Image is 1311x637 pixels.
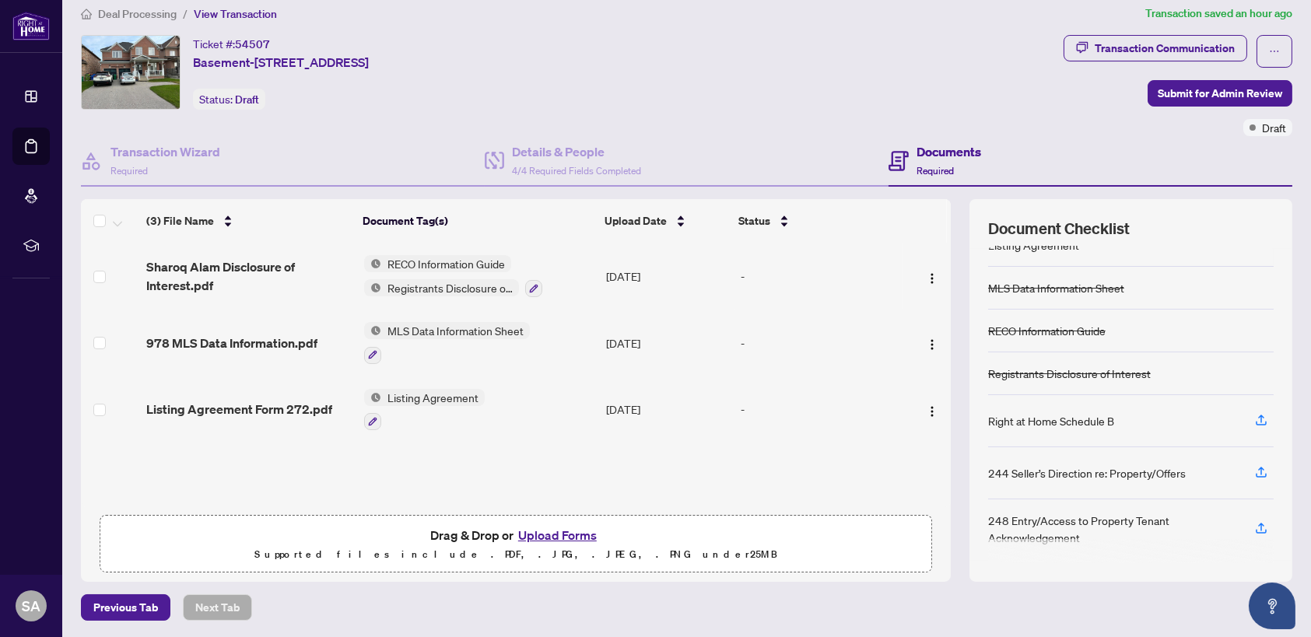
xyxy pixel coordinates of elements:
[1145,5,1292,23] article: Transaction saved an hour ago
[364,255,542,297] button: Status IconRECO Information GuideStatus IconRegistrants Disclosure of Interest
[364,322,530,364] button: Status IconMLS Data Information Sheet
[183,594,252,621] button: Next Tab
[193,89,265,110] div: Status:
[146,257,352,295] span: Sharoq Alam Disclosure of Interest.pdf
[920,264,945,289] button: Logo
[926,405,938,418] img: Logo
[364,255,381,272] img: Status Icon
[732,199,899,243] th: Status
[194,7,277,21] span: View Transaction
[146,334,317,352] span: 978 MLS Data Information.pdf
[183,5,188,23] li: /
[512,165,641,177] span: 4/4 Required Fields Completed
[1064,35,1247,61] button: Transaction Communication
[381,255,511,272] span: RECO Information Guide
[988,365,1151,382] div: Registrants Disclosure of Interest
[364,279,381,296] img: Status Icon
[741,334,896,352] div: -
[82,36,180,109] img: IMG-W12415474_1.jpg
[1262,119,1286,136] span: Draft
[741,268,896,285] div: -
[110,165,148,177] span: Required
[100,516,931,573] span: Drag & Drop orUpload FormsSupported files include .PDF, .JPG, .JPEG, .PNG under25MB
[110,142,220,161] h4: Transaction Wizard
[235,93,259,107] span: Draft
[146,400,332,418] span: Listing Agreement Form 272.pdf
[1148,80,1292,107] button: Submit for Admin Review
[598,199,732,243] th: Upload Date
[988,512,1236,546] div: 248 Entry/Access to Property Tenant Acknowledgement
[988,279,1124,296] div: MLS Data Information Sheet
[110,545,922,564] p: Supported files include .PDF, .JPG, .JPEG, .PNG under 25 MB
[920,397,945,422] button: Logo
[1269,46,1280,57] span: ellipsis
[22,595,40,617] span: SA
[1249,583,1295,629] button: Open asap
[93,595,158,620] span: Previous Tab
[926,272,938,285] img: Logo
[140,199,357,243] th: (3) File Name
[926,338,938,351] img: Logo
[364,389,485,431] button: Status IconListing Agreement
[193,35,270,53] div: Ticket #:
[12,12,50,40] img: logo
[193,53,369,72] span: Basement-[STREET_ADDRESS]
[988,464,1186,481] div: 244 Seller’s Direction re: Property/Offers
[364,389,381,406] img: Status Icon
[81,594,170,621] button: Previous Tab
[988,322,1106,339] div: RECO Information Guide
[1095,36,1235,61] div: Transaction Communication
[235,37,270,51] span: 54507
[917,142,981,161] h4: Documents
[988,412,1114,429] div: Right at Home Schedule B
[81,9,92,19] span: home
[514,525,601,545] button: Upload Forms
[741,401,896,418] div: -
[601,376,735,443] td: [DATE]
[1158,81,1282,106] span: Submit for Admin Review
[381,389,485,406] span: Listing Agreement
[920,331,945,355] button: Logo
[430,525,601,545] span: Drag & Drop or
[381,279,519,296] span: Registrants Disclosure of Interest
[601,310,735,376] td: [DATE]
[738,212,770,229] span: Status
[605,212,667,229] span: Upload Date
[381,322,530,339] span: MLS Data Information Sheet
[512,142,641,161] h4: Details & People
[988,218,1130,240] span: Document Checklist
[146,212,214,229] span: (3) File Name
[601,243,735,310] td: [DATE]
[917,165,954,177] span: Required
[356,199,598,243] th: Document Tag(s)
[98,7,177,21] span: Deal Processing
[364,322,381,339] img: Status Icon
